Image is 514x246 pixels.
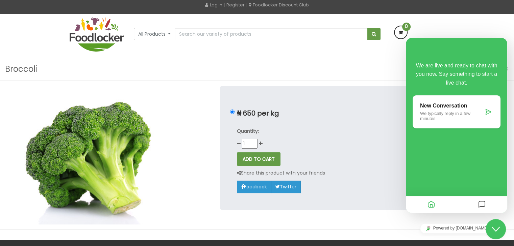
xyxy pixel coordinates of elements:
[237,128,259,134] strong: Quantity:
[175,28,367,40] input: Search our variety of products
[10,86,172,224] img: Broccoli
[224,1,225,8] span: |
[406,221,507,236] iframe: chat widget
[237,110,487,117] p: ₦ 650 per kg
[5,63,37,75] h3: Broccoli
[230,110,235,114] input: ₦ 650 per kg
[237,181,271,193] a: Facebook
[246,1,247,8] span: |
[70,17,124,52] img: FoodLocker
[486,219,507,239] iframe: chat widget
[237,169,325,177] p: Share this product with your friends
[271,181,301,193] a: Twitter
[249,2,309,8] a: Foodlocker Discount Club
[406,38,507,213] iframe: chat widget
[402,23,411,31] span: 0
[237,152,280,166] button: ADD TO CART
[205,2,222,8] a: Log in
[134,28,175,40] button: All Products
[226,2,245,8] a: Register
